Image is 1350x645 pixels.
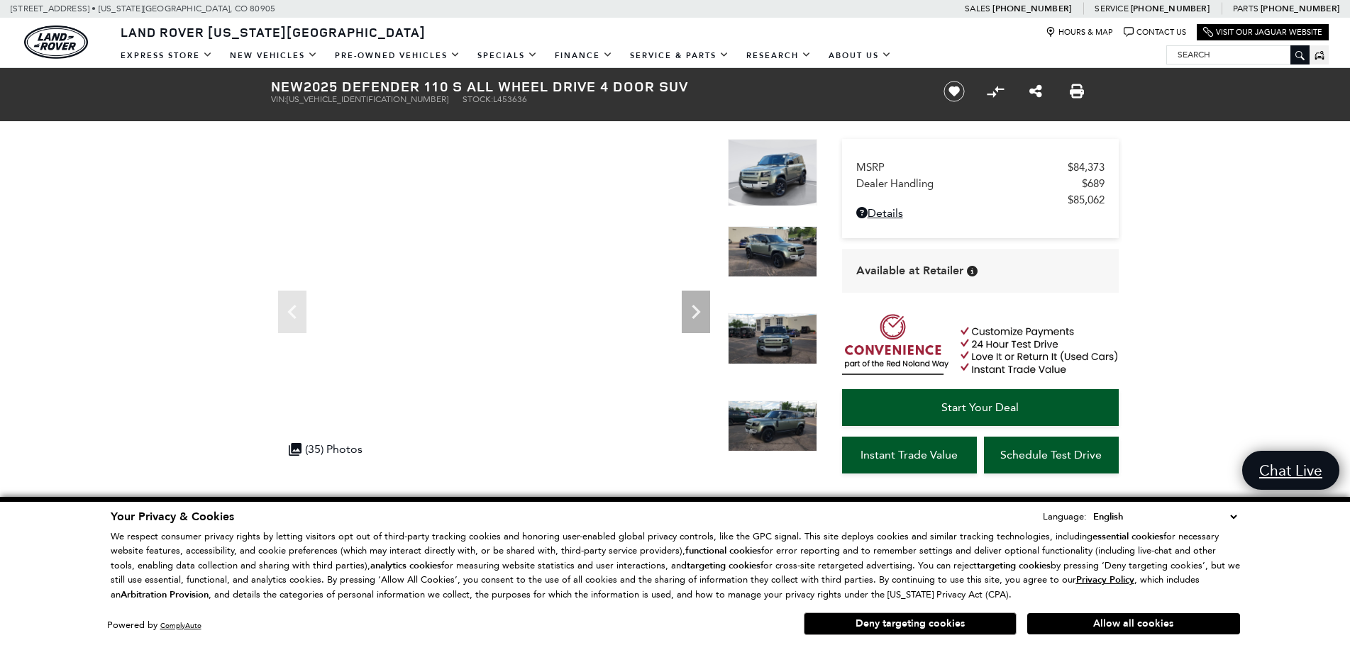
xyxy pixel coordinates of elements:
div: Vehicle is in stock and ready for immediate delivery. Due to demand, availability is subject to c... [967,266,978,276]
span: $689 [1082,177,1105,190]
span: [US_VEHICLE_IDENTIFICATION_NUMBER] [287,94,448,104]
a: EXPRESS STORE [112,43,221,68]
div: Powered by [107,621,201,630]
button: Save vehicle [939,80,970,103]
strong: targeting cookies [687,559,760,572]
span: Parts [1233,4,1258,13]
a: Service & Parts [621,43,738,68]
a: Chat Live [1242,451,1339,490]
span: Available at Retailer [856,263,963,279]
button: Allow all cookies [1027,613,1240,634]
a: Share this New 2025 Defender 110 S All Wheel Drive 4 Door SUV [1029,83,1042,100]
a: New Vehicles [221,43,326,68]
a: [PHONE_NUMBER] [1261,3,1339,14]
span: Your Privacy & Cookies [111,509,234,525]
input: Search [1167,46,1309,63]
div: Language: [1043,512,1087,521]
a: Specials [469,43,546,68]
a: Start Your Deal [842,389,1119,426]
a: Dealer Handling $689 [856,177,1105,190]
span: $85,062 [1068,193,1105,206]
nav: Main Navigation [112,43,900,68]
span: Schedule Test Drive [1000,448,1102,461]
img: New 2025 Pangea Green LAND ROVER S image 4 [728,400,817,451]
span: Sales [965,4,990,13]
strong: New [271,77,304,96]
button: Deny targeting cookies [804,612,1017,635]
a: Privacy Policy [1076,574,1134,585]
img: New 2025 Pangea Green LAND ROVER S image 2 [728,226,817,277]
span: Instant Trade Value [861,448,958,461]
div: Next [682,291,710,333]
a: $85,062 [856,193,1105,206]
a: Details [856,206,1105,220]
a: Pre-Owned Vehicles [326,43,469,68]
strong: functional cookies [685,544,761,557]
a: MSRP $84,373 [856,161,1105,174]
a: ComplyAuto [160,621,201,630]
span: Land Rover [US_STATE][GEOGRAPHIC_DATA] [121,23,426,40]
strong: essential cookies [1092,530,1163,543]
a: Land Rover [US_STATE][GEOGRAPHIC_DATA] [112,23,434,40]
span: Service [1095,4,1128,13]
a: [PHONE_NUMBER] [992,3,1071,14]
strong: Arbitration Provision [121,588,209,601]
div: (35) Photos [282,435,370,463]
iframe: Interactive Walkaround/Photo gallery of the vehicle/product [271,139,717,473]
a: Contact Us [1124,27,1186,38]
select: Language Select [1090,509,1240,525]
button: Compare Vehicle [985,81,1006,102]
p: We respect consumer privacy rights by letting visitors opt out of third-party tracking cookies an... [111,529,1240,602]
a: Hours & Map [1046,27,1113,38]
a: About Us [820,43,900,68]
h1: 2025 Defender 110 S All Wheel Drive 4 Door SUV [271,79,920,94]
span: L453636 [493,94,527,104]
a: Instant Trade Value [842,437,977,473]
span: Dealer Handling [856,177,1082,190]
span: VIN: [271,94,287,104]
a: Schedule Test Drive [984,437,1119,473]
a: Finance [546,43,621,68]
span: $84,373 [1068,161,1105,174]
a: [PHONE_NUMBER] [1131,3,1210,14]
a: land-rover [24,26,88,59]
img: Land Rover [24,26,88,59]
a: Research [738,43,820,68]
span: Stock: [463,94,493,104]
strong: targeting cookies [977,559,1051,572]
strong: analytics cookies [370,559,441,572]
span: Start Your Deal [941,400,1019,414]
u: Privacy Policy [1076,573,1134,586]
a: [STREET_ADDRESS] • [US_STATE][GEOGRAPHIC_DATA], CO 80905 [11,4,275,13]
span: MSRP [856,161,1068,174]
a: Visit Our Jaguar Website [1203,27,1322,38]
img: New 2025 Pangea Green LAND ROVER S image 1 [728,139,817,206]
span: Chat Live [1252,461,1329,480]
a: Print this New 2025 Defender 110 S All Wheel Drive 4 Door SUV [1070,83,1084,100]
img: New 2025 Pangea Green LAND ROVER S image 3 [728,313,817,364]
